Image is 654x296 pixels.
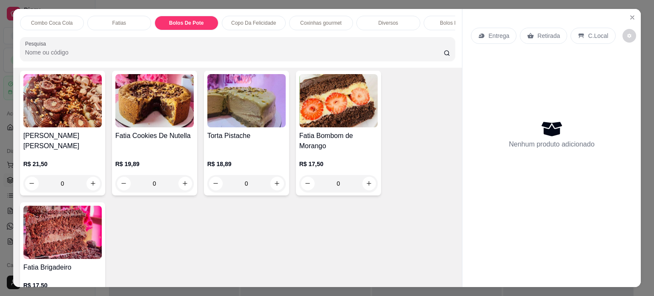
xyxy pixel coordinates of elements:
[23,160,102,168] p: R$ 21,50
[209,177,223,190] button: decrease-product-quantity
[299,74,378,127] img: product-image
[362,177,376,190] button: increase-product-quantity
[86,177,100,190] button: increase-product-quantity
[378,20,398,26] p: Diversos
[299,160,378,168] p: R$ 17,50
[588,32,608,40] p: C.Local
[115,74,194,127] img: product-image
[25,40,49,47] label: Pesquisa
[625,11,639,24] button: Close
[270,177,284,190] button: increase-product-quantity
[299,131,378,151] h4: Fatia Bombom de Morango
[169,20,204,26] p: Bolos De Pote
[537,32,560,40] p: Retirada
[301,177,315,190] button: decrease-product-quantity
[231,20,276,26] p: Copo Da Felicidade
[509,139,594,149] p: Nenhum produto adicionado
[25,177,39,190] button: decrease-product-quantity
[488,32,509,40] p: Entrega
[23,206,102,259] img: product-image
[23,74,102,127] img: product-image
[178,177,192,190] button: increase-product-quantity
[25,48,444,57] input: Pesquisa
[440,20,471,26] p: Bolos Inteiros
[23,131,102,151] h4: [PERSON_NAME] [PERSON_NAME]
[115,131,194,141] h4: Fatia Cookies De Nutella
[23,262,102,273] h4: Fatia Brigadeiro
[23,281,102,290] p: R$ 17,50
[117,177,131,190] button: decrease-product-quantity
[207,74,286,127] img: product-image
[115,160,194,168] p: R$ 19,89
[622,29,636,43] button: decrease-product-quantity
[112,20,126,26] p: Fatias
[207,131,286,141] h4: Torta Pistache
[31,20,73,26] p: Combo Coca Cola
[207,160,286,168] p: R$ 18,89
[300,20,341,26] p: Coxinhas gourmet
